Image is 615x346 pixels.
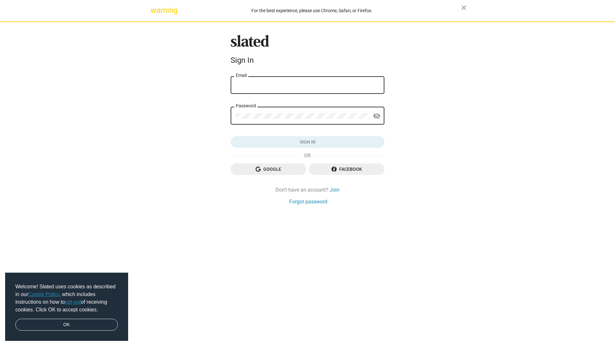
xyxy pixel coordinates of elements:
a: Forgot password [289,198,327,205]
span: Welcome! Slated uses cookies as described in our , which includes instructions on how to of recei... [15,283,118,314]
a: dismiss cookie message [15,319,118,331]
div: For the best experience, please use Chrome, Safari, or Firefox. [163,6,461,15]
div: cookieconsent [5,273,128,341]
div: Don't have an account? [231,186,384,193]
span: Google [236,163,301,175]
a: opt-out [65,299,81,305]
a: Join [330,186,340,193]
mat-icon: close [460,4,468,12]
sl-branding: Sign In [231,35,384,68]
button: Facebook [309,163,384,175]
div: Sign In [231,56,384,65]
a: Cookie Policy [28,292,59,297]
mat-icon: visibility_off [373,111,381,121]
span: Facebook [314,163,379,175]
mat-icon: warning [151,6,158,14]
button: Show password [370,110,383,123]
button: Google [231,163,306,175]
